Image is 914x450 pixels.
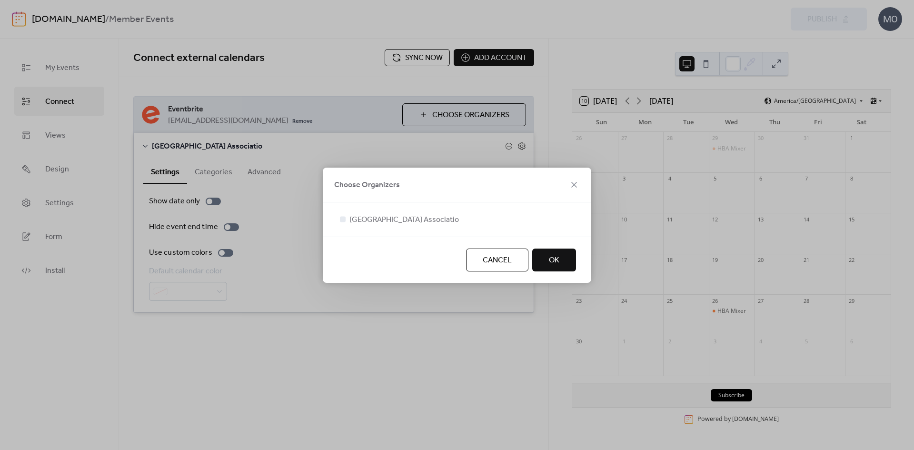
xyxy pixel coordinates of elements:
span: Cancel [483,255,512,266]
button: Cancel [466,249,528,271]
span: OK [549,255,559,266]
span: [GEOGRAPHIC_DATA] Associatio [349,214,459,226]
button: OK [532,249,576,271]
span: Choose Organizers [334,180,400,191]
